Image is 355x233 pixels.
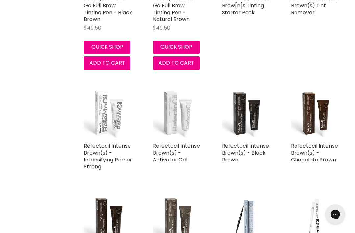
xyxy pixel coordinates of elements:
img: Refectocil Intense Brown(s) - Activator Gel [153,90,202,139]
a: Refectocil Intense Brown(s) - Black Brown [222,142,269,163]
button: Add to cart [153,56,200,70]
a: Refectocil Intense Brown(s) - Intensifying Primer Strong [84,142,132,170]
span: $49.50 [84,24,101,32]
a: Refectocil Intense Brown(s) - Chocolate Brown [291,142,338,163]
button: Quick shop [84,41,130,54]
button: Add to cart [84,56,130,70]
button: Quick shop [153,41,200,54]
img: Refectocil Intense Brown(s) - Black Brown [222,90,271,139]
span: Add to cart [158,59,194,67]
img: Refectocil Intense Brown(s) - Intensifying Primer Strong [84,90,133,139]
a: Refectocil Intense Brown(s) - Activator Gel [153,142,200,163]
span: $49.50 [153,24,170,32]
span: Add to cart [89,59,125,67]
img: Refectocil Intense Brown(s) - Chocolate Brown [291,90,340,139]
iframe: Gorgias live chat messenger [322,202,348,226]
